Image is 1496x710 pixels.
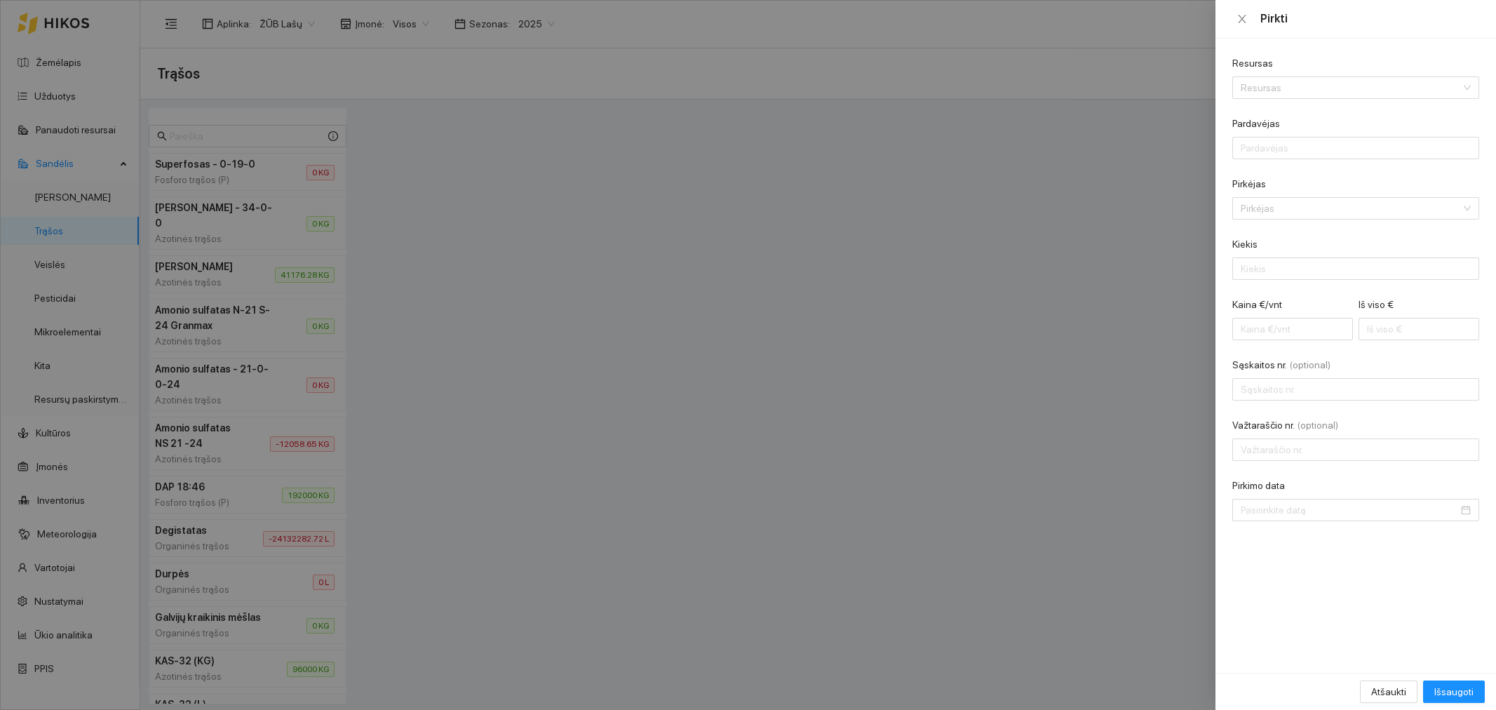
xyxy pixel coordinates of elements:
[1241,502,1458,518] input: Pirkimo data
[1232,378,1479,401] input: Sąskaitos nr.
[1236,13,1248,25] span: close
[1371,684,1406,699] span: Atšaukti
[1241,198,1461,219] input: Pirkėjas
[1298,418,1338,433] span: (optional)
[1232,318,1353,340] input: Kaina €/vnt
[1232,137,1479,159] input: Pardavėjas
[1359,318,1479,340] input: Iš viso €
[1423,681,1485,703] button: Išsaugoti
[1232,478,1285,493] label: Pirkimo data
[1290,358,1330,373] span: (optional)
[1232,297,1282,312] label: Kaina €/vnt
[1232,56,1273,71] label: Resursas
[1232,116,1280,131] label: Pardavėjas
[1241,77,1461,98] input: Resursas
[1232,438,1479,461] input: Važtaraščio nr.
[1232,13,1252,26] button: Close
[1232,418,1338,433] label: Važtaraščio nr.
[1359,297,1394,312] label: Iš viso €
[1232,257,1479,280] input: Kiekis
[1232,358,1330,373] label: Sąskaitos nr.
[1260,11,1479,27] div: Pirkti
[1360,681,1417,703] button: Atšaukti
[1434,684,1474,699] span: Išsaugoti
[1232,237,1258,252] label: Kiekis
[1232,177,1266,192] label: Pirkėjas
